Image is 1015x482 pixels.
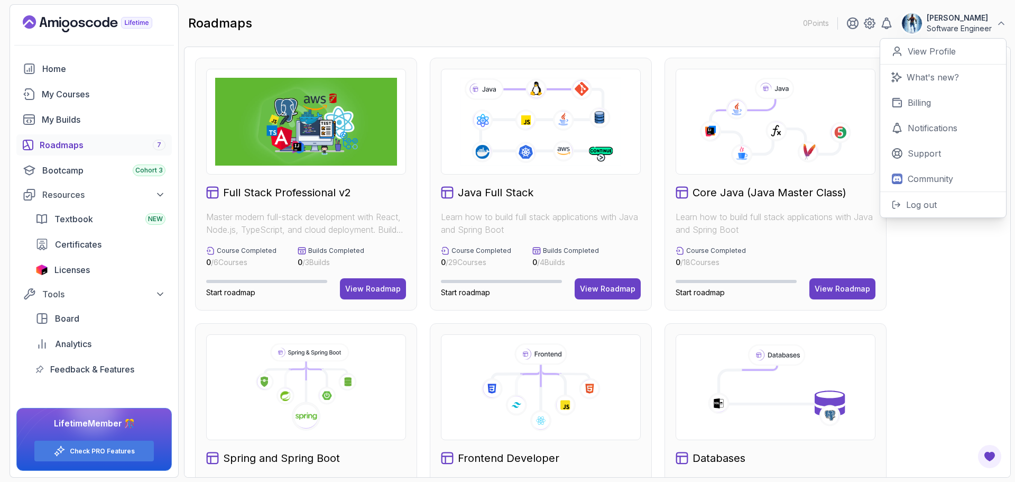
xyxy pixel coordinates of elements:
div: My Builds [42,113,165,126]
p: / 4 Builds [532,257,599,268]
button: Open Feedback Button [977,444,1002,469]
img: user profile image [902,13,922,33]
span: Certificates [55,238,101,251]
span: Start roadmap [441,288,490,297]
span: 0 [532,258,537,267]
a: textbook [29,208,172,230]
p: Course Completed [217,247,276,255]
p: Master modern full-stack development with React, Node.js, TypeScript, and cloud deployment. Build... [206,211,406,236]
a: Billing [880,90,1006,115]
button: Log out [880,192,1006,217]
p: Billing [908,96,931,109]
p: Builds Completed [543,247,599,255]
p: / 3 Builds [298,257,364,268]
div: Roadmaps [40,139,165,151]
span: 0 [441,258,446,267]
p: Software Engineer [927,23,992,34]
h2: Java Full Stack [458,185,533,200]
p: / 6 Courses [206,257,276,268]
a: Notifications [880,115,1006,141]
h2: roadmaps [188,15,252,32]
span: Licenses [54,263,90,276]
p: 0 Points [803,18,829,29]
p: Notifications [908,122,957,134]
h2: Core Java (Java Master Class) [693,185,846,200]
div: View Roadmap [345,284,401,294]
a: courses [16,84,172,105]
a: What's new? [880,65,1006,90]
div: View Roadmap [815,284,870,294]
h2: Frontend Developer [458,451,559,466]
button: View Roadmap [809,278,875,299]
a: Community [880,166,1006,192]
a: certificates [29,234,172,255]
span: Board [55,312,79,325]
span: Feedback & Features [50,363,134,376]
span: Start roadmap [676,288,725,297]
p: Support [908,147,941,160]
a: builds [16,109,172,130]
span: Textbook [54,213,93,225]
div: View Roadmap [580,284,635,294]
span: 0 [676,258,680,267]
h2: Full Stack Professional v2 [223,185,351,200]
p: Learn how to build full stack applications with Java and Spring Boot [676,211,875,236]
button: Check PRO Features [34,440,154,462]
span: NEW [148,215,163,223]
p: / 18 Courses [676,257,746,268]
h2: Spring and Spring Boot [223,451,340,466]
p: Course Completed [451,247,511,255]
p: Log out [906,198,937,211]
p: Course Completed [686,247,746,255]
a: bootcamp [16,160,172,181]
span: Start roadmap [206,288,255,297]
div: Resources [42,188,165,201]
a: home [16,58,172,79]
p: / 29 Courses [441,257,511,268]
button: Tools [16,285,172,304]
p: [PERSON_NAME] [927,13,992,23]
h2: Databases [693,451,745,466]
p: Builds Completed [308,247,364,255]
button: View Roadmap [575,278,641,299]
p: View Profile [908,45,956,58]
a: board [29,308,172,329]
a: analytics [29,333,172,354]
a: Support [880,141,1006,166]
div: My Courses [42,88,165,101]
p: What's new? [907,71,959,84]
span: Analytics [55,338,91,350]
div: Bootcamp [42,164,165,177]
button: View Roadmap [340,278,406,299]
div: Home [42,62,165,75]
a: roadmaps [16,134,172,156]
p: Community [908,172,953,185]
button: Resources [16,185,172,204]
button: user profile image[PERSON_NAME]Software Engineer [901,13,1007,34]
a: Landing page [23,15,177,32]
img: jetbrains icon [35,265,48,275]
p: Learn how to build full stack applications with Java and Spring Boot [441,211,641,236]
span: 7 [157,141,161,149]
img: Full Stack Professional v2 [215,78,397,166]
div: Tools [42,288,165,301]
span: 0 [206,258,211,267]
span: Cohort 3 [135,166,163,175]
a: feedback [29,359,172,380]
span: 0 [298,258,302,267]
a: Check PRO Features [70,447,135,456]
a: View Profile [880,39,1006,65]
a: licenses [29,259,172,280]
